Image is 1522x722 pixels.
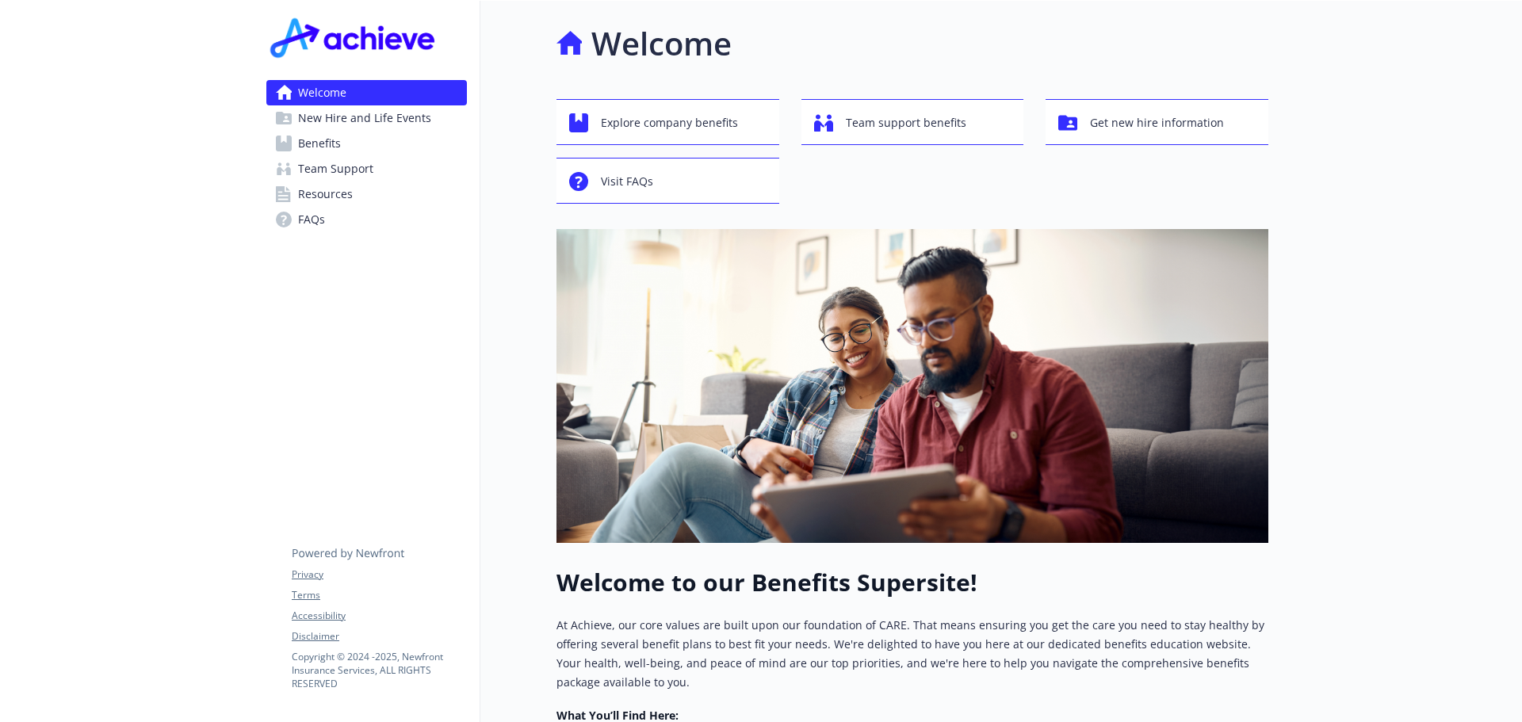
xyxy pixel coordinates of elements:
span: Get new hire information [1090,108,1224,138]
a: Disclaimer [292,629,466,644]
a: Resources [266,181,467,207]
button: Team support benefits [801,99,1024,145]
a: Team Support [266,156,467,181]
span: Resources [298,181,353,207]
a: Welcome [266,80,467,105]
button: Explore company benefits [556,99,779,145]
span: Welcome [298,80,346,105]
a: FAQs [266,207,467,232]
span: FAQs [298,207,325,232]
button: Get new hire information [1046,99,1268,145]
span: Benefits [298,131,341,156]
span: New Hire and Life Events [298,105,431,131]
span: Visit FAQs [601,166,653,197]
h1: Welcome to our Benefits Supersite! [556,568,1268,597]
a: New Hire and Life Events [266,105,467,131]
a: Terms [292,588,466,602]
h1: Welcome [591,20,732,67]
p: Copyright © 2024 - 2025 , Newfront Insurance Services, ALL RIGHTS RESERVED [292,650,466,690]
a: Accessibility [292,609,466,623]
img: overview page banner [556,229,1268,543]
a: Benefits [266,131,467,156]
span: Team support benefits [846,108,966,138]
button: Visit FAQs [556,158,779,204]
span: Team Support [298,156,373,181]
a: Privacy [292,567,466,582]
span: Explore company benefits [601,108,738,138]
p: At Achieve, our core values are built upon our foundation of CARE. That means ensuring you get th... [556,616,1268,692]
